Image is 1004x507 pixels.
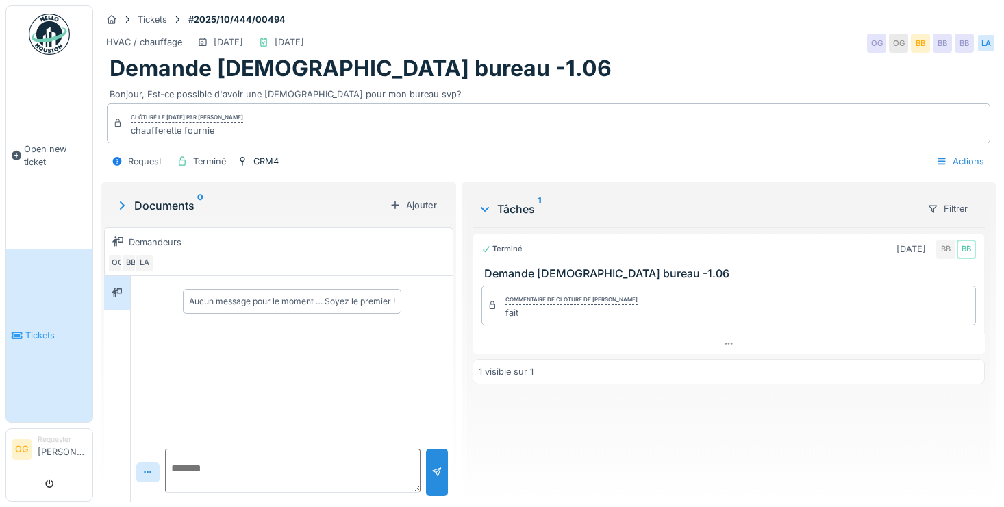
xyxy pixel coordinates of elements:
div: BB [957,240,976,259]
div: Terminé [481,243,523,255]
div: Clôturé le [DATE] par [PERSON_NAME] [131,113,243,123]
div: Commentaire de clôture de [PERSON_NAME] [505,295,638,305]
div: Terminé [193,155,226,168]
a: Open new ticket [6,62,92,249]
li: OG [12,439,32,460]
div: Requester [38,434,87,445]
h3: Demande [DEMOGRAPHIC_DATA] bureau -1.06 [484,267,979,280]
div: BB [121,253,140,273]
strong: #2025/10/444/00494 [183,13,291,26]
li: [PERSON_NAME] [38,434,87,464]
div: Tickets [138,13,167,26]
span: Tickets [25,329,87,342]
div: Ajouter [384,196,442,214]
h1: Demande [DEMOGRAPHIC_DATA] bureau -1.06 [110,55,612,82]
div: [DATE] [275,36,304,49]
div: CRM4 [253,155,279,168]
div: Filtrer [921,199,974,219]
div: OG [889,34,908,53]
div: LA [135,253,154,273]
div: LA [977,34,996,53]
div: fait [505,306,638,319]
span: Open new ticket [24,143,87,169]
div: Aucun message pour le moment … Soyez le premier ! [189,295,395,308]
div: Tâches [478,201,916,217]
div: [DATE] [896,243,926,256]
img: Badge_color-CXgf-gQk.svg [29,14,70,55]
a: OG Requester[PERSON_NAME] [12,434,87,467]
div: Bonjour, Est-ce possible d'avoir une [DEMOGRAPHIC_DATA] pour mon bureau svp? [110,82,988,101]
div: Request [128,155,162,168]
div: BB [936,240,955,259]
div: chaufferette fournie [131,124,243,137]
a: Tickets [6,249,92,422]
div: Documents [115,197,384,214]
div: 1 visible sur 1 [479,365,534,378]
div: HVAC / chauffage [106,36,182,49]
div: BB [911,34,930,53]
div: OG [108,253,127,273]
div: Actions [930,151,990,171]
div: BB [955,34,974,53]
div: Demandeurs [129,236,181,249]
sup: 1 [538,201,541,217]
div: OG [867,34,886,53]
div: [DATE] [214,36,243,49]
sup: 0 [197,197,203,214]
div: BB [933,34,952,53]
